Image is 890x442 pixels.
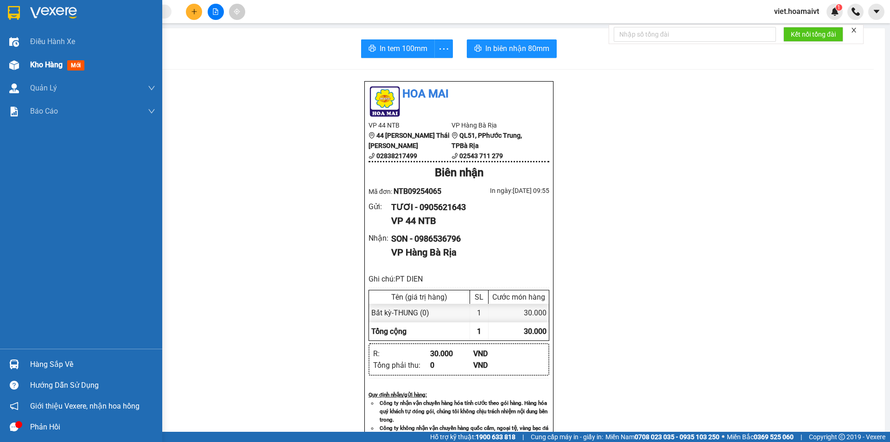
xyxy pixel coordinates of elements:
[30,60,63,69] span: Kho hàng
[801,432,802,442] span: |
[369,186,459,197] div: Mã đơn:
[30,420,155,434] div: Phản hồi
[635,433,719,441] strong: 0708 023 035 - 0935 103 250
[30,82,57,94] span: Quản Lý
[376,152,417,160] b: 02838217499
[371,308,429,317] span: Bất kỳ - THUNG (0)
[435,43,452,55] span: more
[605,432,719,442] span: Miền Nam
[30,105,58,117] span: Báo cáo
[369,232,391,244] div: Nhận :
[470,304,489,322] div: 1
[229,4,245,20] button: aim
[191,8,197,15] span: plus
[489,304,549,322] div: 30.000
[361,39,435,58] button: printerIn tem 100mm
[186,4,202,20] button: plus
[491,293,547,301] div: Cước món hàng
[783,27,843,42] button: Kết nối tổng đài
[754,433,794,441] strong: 0369 525 060
[473,359,516,371] div: VND
[5,5,37,37] img: logo.jpg
[5,5,134,22] li: Hoa Mai
[373,359,430,371] div: Tổng phải thu :
[64,39,123,50] li: VP Hàng Bà Rịa
[9,60,19,70] img: warehouse-icon
[839,434,845,440] span: copyright
[474,45,482,53] span: printer
[531,432,603,442] span: Cung cấp máy in - giấy in:
[614,27,776,42] input: Nhập số tổng đài
[369,164,549,182] div: Biên nhận
[212,8,219,15] span: file-add
[485,43,549,54] span: In biên nhận 80mm
[391,214,542,228] div: VP 44 NTB
[369,153,375,159] span: phone
[722,435,725,439] span: ⚪️
[369,391,549,399] div: Quy định nhận/gửi hàng :
[459,186,549,196] div: In ngày: [DATE] 09:55
[10,381,19,390] span: question-circle
[373,348,430,359] div: R :
[10,402,19,410] span: notification
[30,36,75,47] span: Điều hành xe
[451,132,458,139] span: environment
[451,153,458,159] span: phone
[851,27,857,33] span: close
[64,51,70,58] span: environment
[380,425,548,440] strong: Công ty không nhận vận chuyển hàng quốc cấm, ngoại tệ, vàng bạc đá quý.
[369,85,401,118] img: logo.jpg
[30,378,155,392] div: Hướng dẫn sử dụng
[837,4,840,11] span: 1
[522,432,524,442] span: |
[477,327,481,336] span: 1
[371,327,407,336] span: Tổng cộng
[369,201,391,212] div: Gửi :
[64,51,114,69] b: QL51, PPhước Trung, TPBà Rịa
[67,60,84,70] span: mới
[524,327,547,336] span: 30.000
[459,152,503,160] b: 02543 711 279
[394,187,441,196] span: NTB09254065
[391,245,542,260] div: VP Hàng Bà Rịa
[472,293,486,301] div: SL
[430,348,473,359] div: 30.000
[30,358,155,372] div: Hàng sắp về
[369,132,375,139] span: environment
[451,132,522,149] b: QL51, PPhước Trung, TPBà Rịa
[234,8,240,15] span: aim
[5,39,64,50] li: VP 44 NTB
[391,201,542,214] div: TƯƠI - 0905621643
[371,293,467,301] div: Tên (giá trị hàng)
[430,432,515,442] span: Hỗ trợ kỹ thuật:
[476,433,515,441] strong: 1900 633 818
[434,39,453,58] button: more
[148,108,155,115] span: down
[9,83,19,93] img: warehouse-icon
[380,400,547,423] strong: Công ty nhận vận chuyển hàng hóa tính cước theo gói hàng. Hàng hóa quý khách tự đóng gói, chúng t...
[9,107,19,116] img: solution-icon
[391,232,542,245] div: SON - 0986536796
[9,37,19,47] img: warehouse-icon
[430,359,473,371] div: 0
[369,45,376,53] span: printer
[9,359,19,369] img: warehouse-icon
[8,6,20,20] img: logo-vxr
[208,4,224,20] button: file-add
[5,51,11,58] span: environment
[467,39,557,58] button: printerIn biên nhận 80mm
[831,7,839,16] img: icon-new-feature
[872,7,881,16] span: caret-down
[852,7,860,16] img: phone-icon
[767,6,826,17] span: viet.hoamaivt
[369,120,451,130] li: VP 44 NTB
[380,43,427,54] span: In tem 100mm
[836,4,842,11] sup: 1
[868,4,884,20] button: caret-down
[727,432,794,442] span: Miền Bắc
[148,84,155,92] span: down
[451,120,534,130] li: VP Hàng Bà Rịa
[369,85,549,103] li: Hoa Mai
[473,348,516,359] div: VND
[369,132,450,149] b: 44 [PERSON_NAME] Thái [PERSON_NAME]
